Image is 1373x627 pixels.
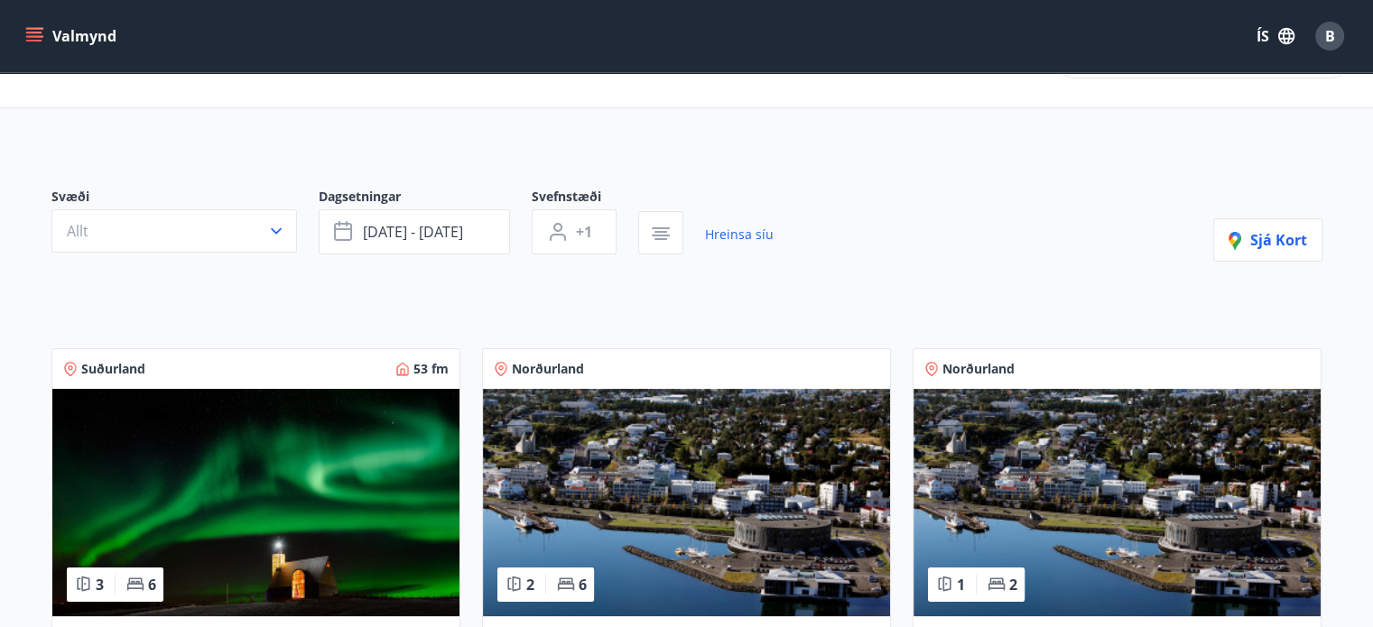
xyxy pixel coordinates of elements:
img: Paella dish [483,389,890,616]
span: 6 [148,575,156,595]
span: Allt [67,221,88,241]
span: 2 [526,575,534,595]
span: +1 [576,222,592,242]
span: B [1325,26,1335,46]
button: Sjá kort [1213,218,1322,262]
span: 6 [579,575,587,595]
a: Hreinsa síu [705,215,774,254]
span: 3 [96,575,104,595]
span: Norðurland [512,360,584,378]
button: B [1308,14,1351,58]
span: Sjá kort [1229,230,1307,250]
img: Paella dish [914,389,1321,616]
button: ÍS [1247,20,1304,52]
span: Norðurland [942,360,1015,378]
span: Suðurland [81,360,145,378]
button: +1 [532,209,617,254]
button: [DATE] - [DATE] [319,209,510,254]
span: Svefnstæði [532,188,638,209]
span: Svæði [51,188,319,209]
button: menu [22,20,124,52]
button: Allt [51,209,297,253]
span: 53 fm [413,360,449,378]
span: 2 [1009,575,1017,595]
span: 1 [957,575,965,595]
span: Dagsetningar [319,188,532,209]
span: [DATE] - [DATE] [363,222,463,242]
img: Paella dish [52,389,459,616]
